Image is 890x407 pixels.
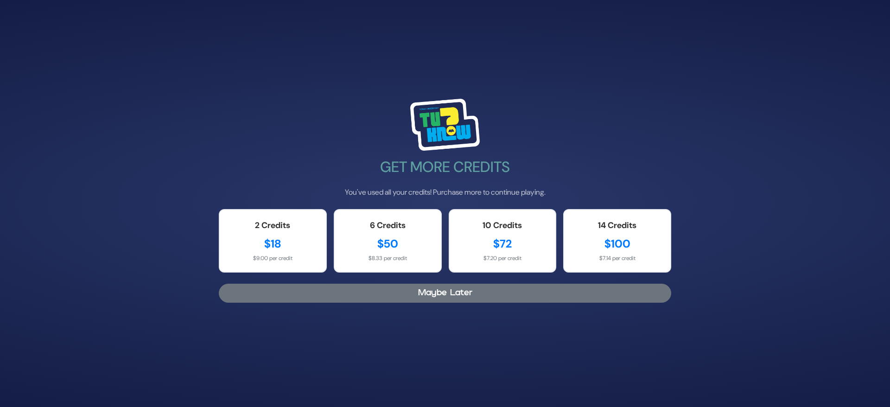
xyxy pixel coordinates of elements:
img: Tournament Logo [410,99,480,151]
div: $100 [573,235,661,252]
div: 6 Credits [344,219,432,232]
button: Maybe Later [219,284,671,303]
div: $50 [344,235,432,252]
div: $18 [229,235,317,252]
div: 2 Credits [229,219,317,232]
div: $72 [459,235,547,252]
div: 10 Credits [459,219,547,232]
div: $8.33 per credit [344,254,432,262]
h2: Get More Credits [219,158,671,176]
div: 14 Credits [573,219,661,232]
p: You've used all your credits! Purchase more to continue playing. [219,187,671,198]
div: $9.00 per credit [229,254,317,262]
div: $7.14 per credit [573,254,661,262]
div: $7.20 per credit [459,254,547,262]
